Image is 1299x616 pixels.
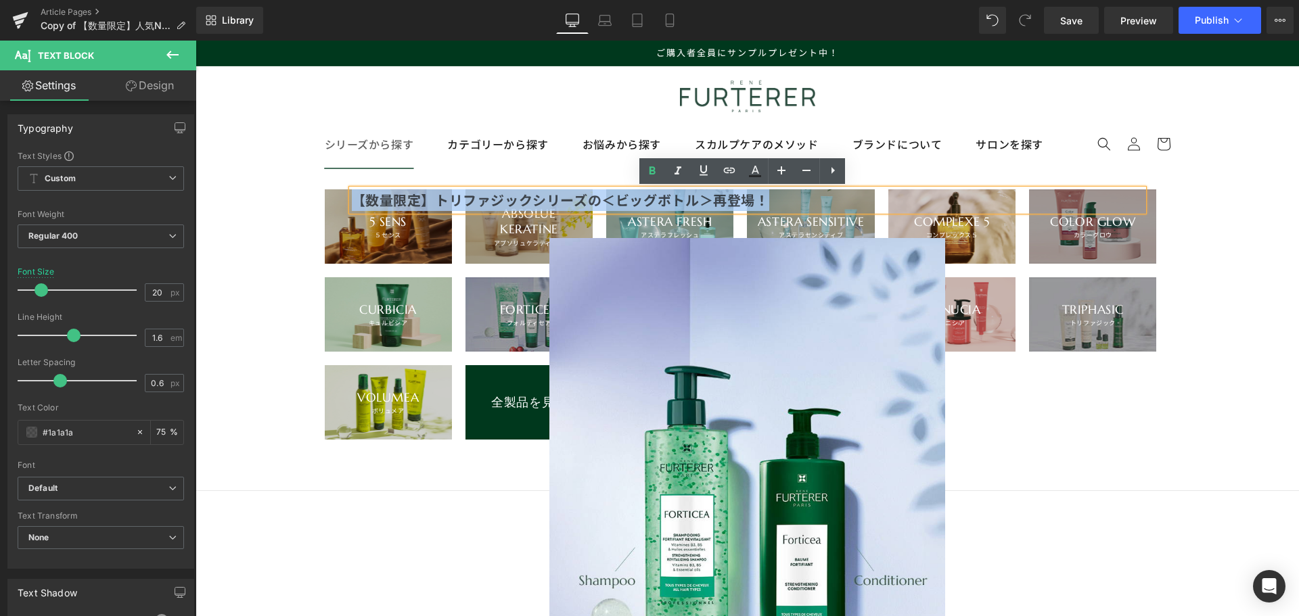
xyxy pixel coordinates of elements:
[28,231,78,241] b: Regular 400
[1195,15,1229,26] span: Publish
[18,267,55,277] div: Font Size
[129,97,219,111] span: シリーズから探す
[18,115,73,134] div: Typography
[28,532,49,542] b: None
[156,149,504,169] b: 【数量限定】トリファジックシリーズの＜ビッグボトル
[1253,570,1285,602] div: Open Intercom Messenger
[252,97,352,111] span: カテゴリーから探す
[1060,14,1082,28] span: Save
[979,7,1006,34] button: Undo
[621,7,654,34] a: Tablet
[657,97,747,111] span: ブランドについて
[151,421,183,444] div: %
[504,149,574,169] b: ＞再登場！
[252,79,386,128] summary: カテゴリーから探す
[41,20,170,31] span: Copy of 【数量限定】人気No.1トリファジックシリーズの＜ビッグボトル＞再登場！
[654,7,686,34] a: Mobile
[18,579,77,598] div: Text Shadow
[43,425,129,440] input: Color
[101,70,199,101] a: Design
[780,79,882,128] a: サロンを探す
[18,150,184,161] div: Text Styles
[18,358,184,367] div: Letter Spacing
[41,7,196,18] a: Article Pages
[129,79,252,128] summary: シリーズから探す
[170,333,182,342] span: em
[28,483,58,494] i: Default
[18,460,184,470] div: Font
[780,97,848,111] span: サロンを探す
[18,511,184,521] div: Text Transform
[45,173,76,185] b: Custom
[222,14,254,26] span: Library
[18,403,184,412] div: Text Color
[657,79,781,128] summary: ブランドについて
[1120,14,1157,28] span: Preview
[1104,7,1173,34] a: Preview
[1011,7,1039,34] button: Redo
[170,379,182,387] span: px
[38,50,94,61] span: Text Block
[556,7,589,34] a: Desktop
[499,79,657,128] a: スカルプケアのメソッド
[387,79,499,128] summary: お悩みから探す
[894,89,924,118] summary: 検索
[18,312,184,322] div: Line Height
[170,288,182,297] span: px
[589,7,621,34] a: Laptop
[499,97,623,111] span: スカルプケアのメソッド
[484,39,620,72] img: ルネ フルトレール公式オンラインストア
[18,210,184,219] div: Font Weight
[1179,7,1261,34] button: Publish
[1267,7,1294,34] button: More
[387,97,465,111] span: お悩みから探す
[196,7,263,34] a: New Library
